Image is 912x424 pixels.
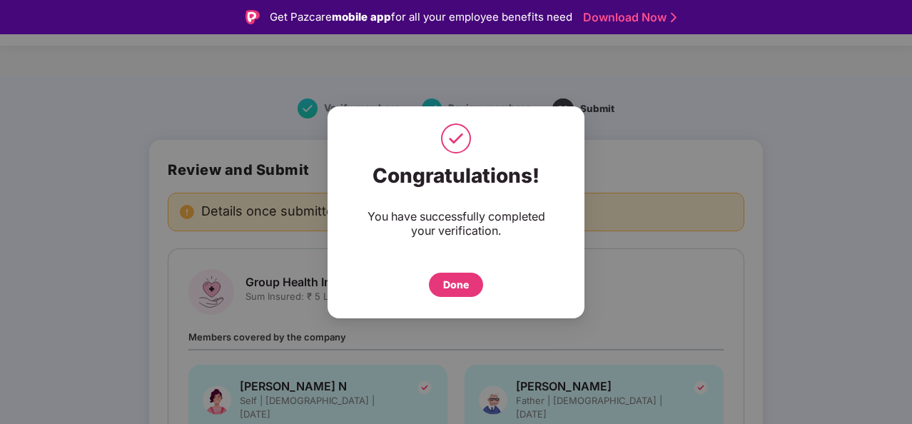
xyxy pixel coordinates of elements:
[356,209,556,238] div: You have successfully completed your verification.
[356,163,556,188] div: Congratulations!
[332,10,391,24] strong: mobile app
[438,121,474,156] img: svg+xml;base64,PHN2ZyB4bWxucz0iaHR0cDovL3d3dy53My5vcmcvMjAwMC9zdmciIHdpZHRoPSI1MCIgaGVpZ2h0PSI1MC...
[671,10,677,25] img: Stroke
[245,10,260,24] img: Logo
[443,277,469,293] div: Done
[270,9,572,26] div: Get Pazcare for all your employee benefits need
[583,10,672,25] a: Download Now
